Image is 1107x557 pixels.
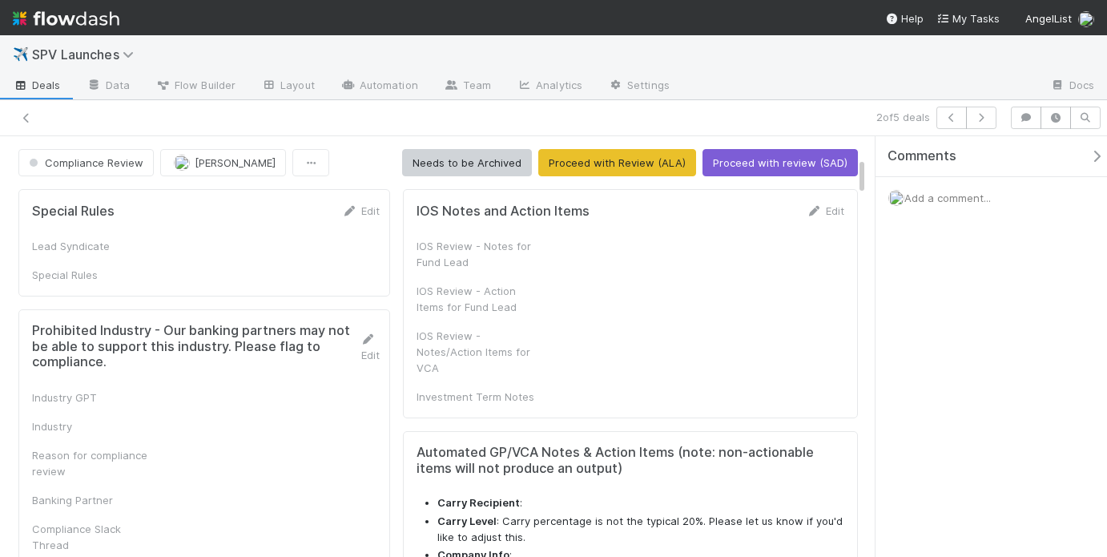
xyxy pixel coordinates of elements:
[417,389,537,405] div: Investment Term Notes
[888,190,904,206] img: avatar_768cd48b-9260-4103-b3ef-328172ae0546.png
[13,77,61,93] span: Deals
[360,333,380,361] a: Edit
[26,156,143,169] span: Compliance Review
[32,492,152,508] div: Banking Partner
[195,156,276,169] span: [PERSON_NAME]
[876,109,930,125] span: 2 of 5 deals
[538,149,696,176] button: Proceed with Review (ALA)
[32,323,360,370] h5: Prohibited Industry - Our banking partners may not be able to support this industry. Please flag ...
[74,74,143,99] a: Data
[32,389,152,406] div: Industry GPT
[155,77,235,93] span: Flow Builder
[32,521,152,553] div: Compliance Slack Thread
[417,328,537,376] div: IOS Review - Notes/Action Items for VCA
[417,204,590,220] h5: IOS Notes and Action Items
[417,238,537,270] div: IOS Review - Notes for Fund Lead
[936,10,1000,26] a: My Tasks
[32,238,152,254] div: Lead Syndicate
[936,12,1000,25] span: My Tasks
[32,418,152,434] div: Industry
[417,445,844,476] h5: Automated GP/VCA Notes & Action Items (note: non-actionable items will not produce an output)
[342,204,380,217] a: Edit
[32,447,152,479] div: Reason for compliance review
[702,149,858,176] button: Proceed with review (SAD)
[32,204,115,220] h5: Special Rules
[32,267,152,283] div: Special Rules
[328,74,431,99] a: Automation
[431,74,504,99] a: Team
[904,192,991,204] span: Add a comment...
[437,495,844,511] li: :
[504,74,595,99] a: Analytics
[248,74,328,99] a: Layout
[437,515,497,527] strong: Carry Level
[402,149,532,176] button: Needs to be Archived
[1025,12,1072,25] span: AngelList
[888,148,956,164] span: Comments
[143,74,248,99] a: Flow Builder
[160,149,286,176] button: [PERSON_NAME]
[174,155,190,171] img: avatar_768cd48b-9260-4103-b3ef-328172ae0546.png
[437,496,520,509] strong: Carry Recipient
[437,514,844,545] li: : Carry percentage is not the typical 20%. Please let us know if you'd like to adjust this.
[13,47,29,61] span: ✈️
[807,204,844,217] a: Edit
[417,283,537,315] div: IOS Review - Action Items for Fund Lead
[595,74,682,99] a: Settings
[1037,74,1107,99] a: Docs
[885,10,924,26] div: Help
[32,46,142,63] span: SPV Launches
[18,149,154,176] button: Compliance Review
[13,5,119,32] img: logo-inverted-e16ddd16eac7371096b0.svg
[1078,11,1094,27] img: avatar_768cd48b-9260-4103-b3ef-328172ae0546.png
